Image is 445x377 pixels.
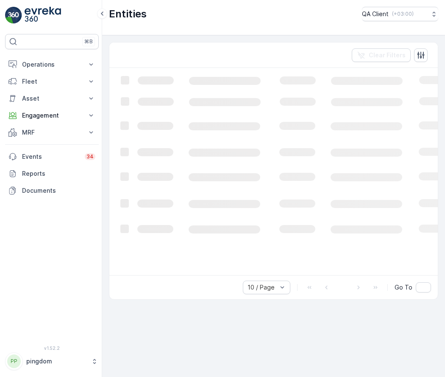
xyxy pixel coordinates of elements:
p: Documents [22,186,95,195]
p: Asset [22,94,82,103]
img: logo [5,7,22,24]
span: v 1.52.2 [5,346,99,351]
a: Documents [5,182,99,199]
p: ( +03:00 ) [392,11,414,17]
span: Go To [395,283,412,292]
p: Events [22,152,80,161]
button: Fleet [5,73,99,90]
button: MRF [5,124,99,141]
p: ⌘B [84,38,93,45]
button: PPpingdom [5,352,99,370]
p: Operations [22,60,82,69]
p: Entities [109,7,147,21]
p: MRF [22,128,82,137]
a: Reports [5,165,99,182]
div: PP [7,354,21,368]
a: Events34 [5,148,99,165]
button: QA Client(+03:00) [362,7,438,21]
button: Operations [5,56,99,73]
p: pingdom [26,357,87,366]
p: Clear Filters [369,51,406,59]
p: Fleet [22,77,82,86]
p: Reports [22,169,95,178]
img: logo_light-DOdMpM7g.png [25,7,61,24]
button: Engagement [5,107,99,124]
p: 34 [86,153,94,160]
button: Clear Filters [352,48,411,62]
p: QA Client [362,10,389,18]
button: Asset [5,90,99,107]
p: Engagement [22,111,82,120]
